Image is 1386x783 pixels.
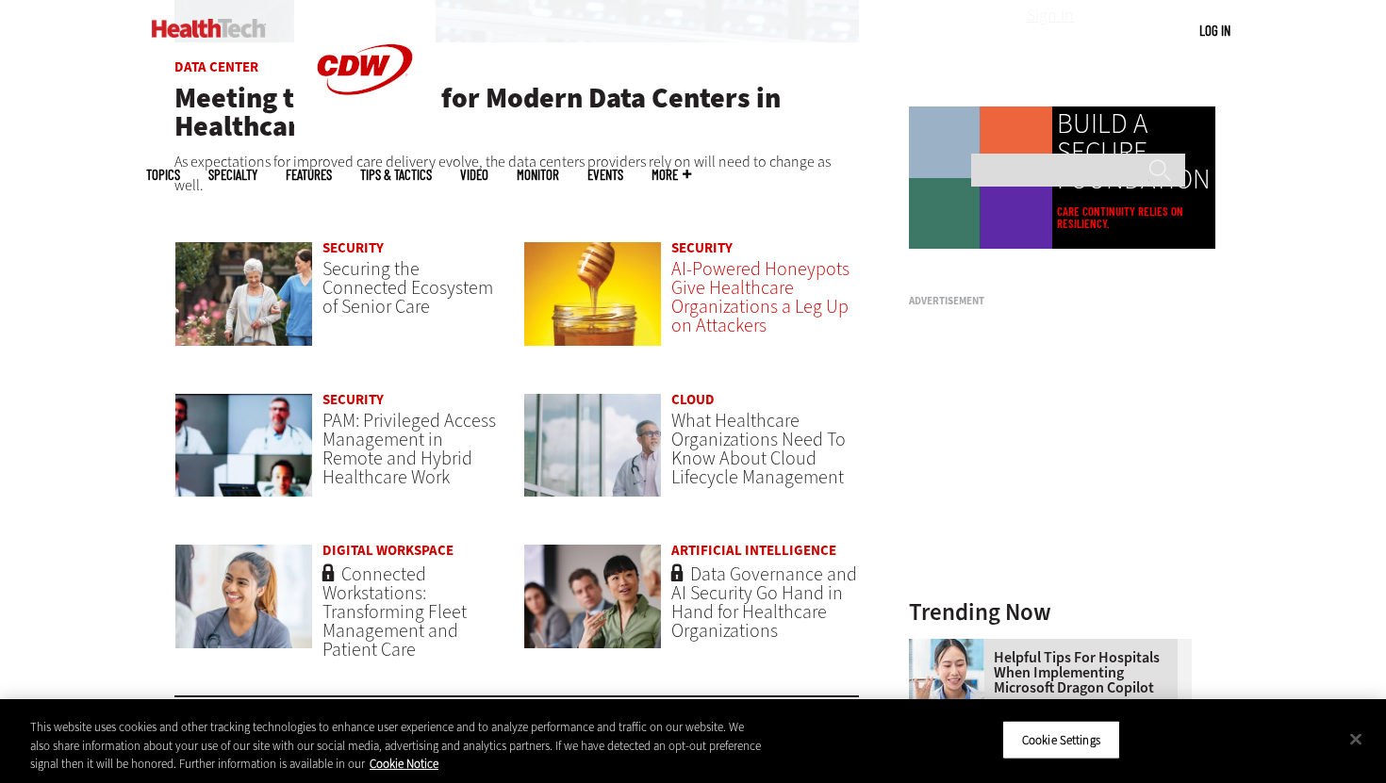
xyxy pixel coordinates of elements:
[909,639,994,654] a: Doctor using phone to dictate to tablet
[517,168,559,182] a: MonITor
[286,168,332,182] a: Features
[1335,718,1377,759] button: Close
[909,650,1180,695] a: Helpful Tips for Hospitals When Implementing Microsoft Dragon Copilot
[174,544,313,649] img: nurse smiling at patient
[146,168,180,182] span: Topics
[174,241,313,347] img: nurse walks with senior woman through a garden
[523,544,662,667] a: woman discusses data governance
[174,544,313,667] a: nurse smiling at patient
[370,756,438,772] a: More information about your privacy
[909,106,1052,250] img: Colorful animated shapes
[671,562,857,644] a: Data Governance and AI Security Go Hand in Hand for Healthcare Organizations
[174,393,313,516] a: remote call with care team
[671,256,850,338] a: AI-Powered Honeypots Give Healthcare Organizations a Leg Up on Attackers
[208,168,257,182] span: Specialty
[322,541,454,560] a: Digital Workspace
[652,168,691,182] span: More
[587,168,623,182] a: Events
[671,541,836,560] a: Artificial Intelligence
[322,390,384,409] a: Security
[523,393,662,498] img: doctor in front of clouds and reflective building
[294,124,436,144] a: CDW
[174,393,313,498] img: remote call with care team
[909,315,1192,550] iframe: advertisement
[1199,21,1230,41] div: User menu
[322,562,467,662] a: Connected Workstations: Transforming Fleet Management and Patient Care
[1002,720,1120,759] button: Cookie Settings
[460,168,488,182] a: Video
[909,639,984,714] img: Doctor using phone to dictate to tablet
[671,408,846,490] a: What Healthcare Organizations Need To Know About Cloud Lifecycle Management
[909,296,1192,306] h3: Advertisement
[671,238,733,257] a: Security
[671,390,715,409] a: Cloud
[909,600,1192,624] h3: Trending Now
[322,256,493,319] a: Securing the Connected Ecosystem of Senior Care
[30,718,763,774] div: This website uses cookies and other tracking technologies to enhance user experience and to analy...
[322,238,384,257] a: Security
[523,393,662,516] a: doctor in front of clouds and reflective building
[523,544,662,649] img: woman discusses data governance
[152,19,266,38] img: Home
[322,408,496,490] a: PAM: Privileged Access Management in Remote and Hybrid Healthcare Work
[360,168,432,182] a: Tips & Tactics
[523,241,662,347] img: jar of honey with a honey dipper
[174,241,313,365] a: nurse walks with senior woman through a garden
[1199,22,1230,39] a: Log in
[1057,205,1211,230] a: Care continuity relies on resiliency.
[523,241,662,365] a: jar of honey with a honey dipper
